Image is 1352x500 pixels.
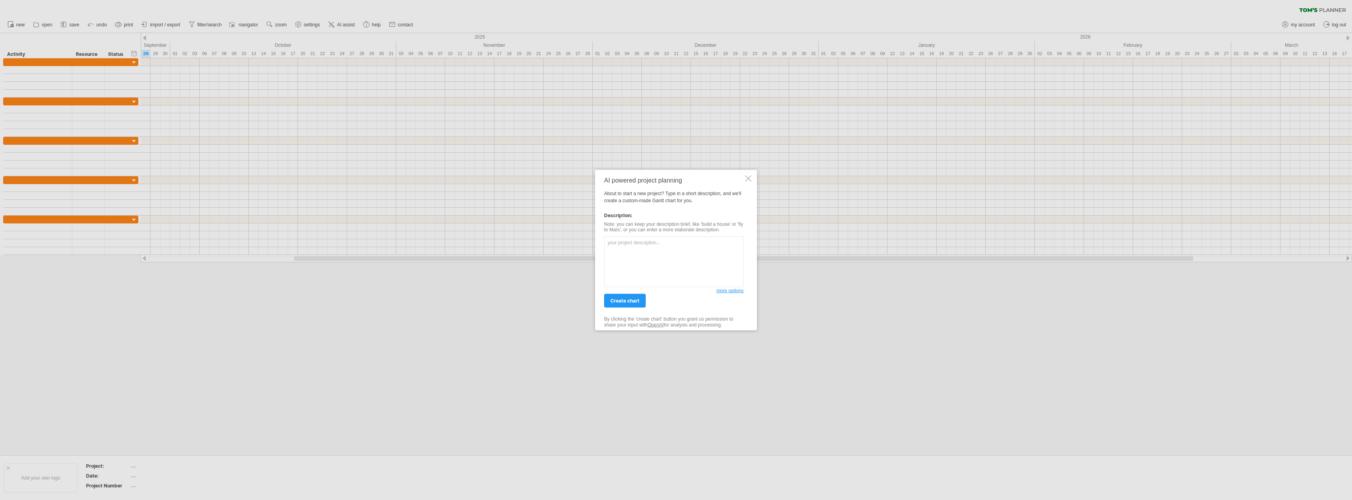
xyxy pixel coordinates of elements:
div: Description: [604,212,744,219]
span: more options [716,288,744,293]
div: AI powered project planning [604,177,744,184]
div: Note: you can keep your description brief, like 'build a house' or 'fly to Mars', or you can ente... [604,221,744,232]
a: more options [716,287,744,294]
a: OpenAI [648,322,664,327]
span: create chart [610,298,639,304]
div: By clicking the 'create chart' button you grant us permission to share your input with for analys... [604,316,744,328]
a: create chart [604,294,646,308]
div: About to start a new project? Type in a short description, and we'll create a custom-made Gantt c... [604,177,744,323]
